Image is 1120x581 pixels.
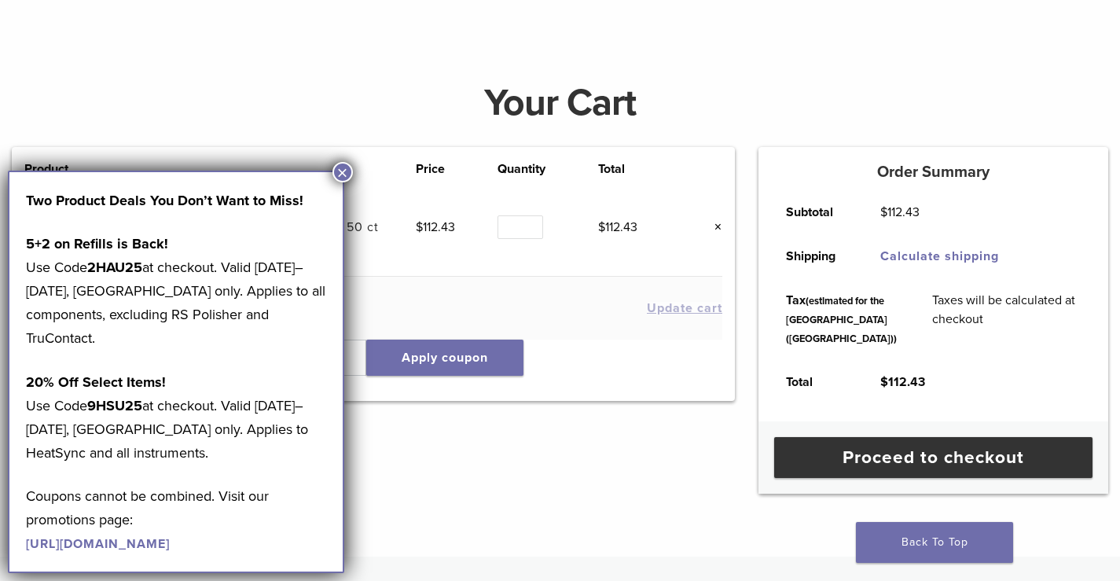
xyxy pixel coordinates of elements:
[647,302,722,314] button: Update cart
[498,160,597,178] th: Quantity
[366,340,523,376] button: Apply coupon
[769,234,863,278] th: Shipping
[26,484,326,555] p: Coupons cannot be combined. Visit our promotions page:
[26,536,170,552] a: [URL][DOMAIN_NAME]
[769,278,915,360] th: Tax
[26,235,168,252] strong: 5+2 on Refills is Back!
[598,219,605,235] span: $
[416,219,423,235] span: $
[26,232,326,350] p: Use Code at checkout. Valid [DATE]–[DATE], [GEOGRAPHIC_DATA] only. Applies to all components, exc...
[87,397,142,414] strong: 9HSU25
[880,248,999,264] a: Calculate shipping
[769,360,863,404] th: Total
[856,522,1013,563] a: Back To Top
[880,204,887,220] span: $
[702,217,722,237] a: Remove this item
[87,259,142,276] strong: 2HAU25
[332,162,353,182] button: Close
[26,373,166,391] strong: 20% Off Select Items!
[416,219,455,235] bdi: 112.43
[26,192,303,209] strong: Two Product Deals You Don’t Want to Miss!
[26,370,326,465] p: Use Code at checkout. Valid [DATE]–[DATE], [GEOGRAPHIC_DATA] only. Applies to HeatSync and all in...
[774,437,1092,478] a: Proceed to checkout
[598,160,680,178] th: Total
[880,204,920,220] bdi: 112.43
[416,160,498,178] th: Price
[786,295,897,345] small: (estimated for the [GEOGRAPHIC_DATA] ([GEOGRAPHIC_DATA]))
[769,190,863,234] th: Subtotal
[880,374,925,390] bdi: 112.43
[915,278,1099,360] td: Taxes will be calculated at checkout
[758,163,1108,182] h5: Order Summary
[24,160,87,178] th: Product
[880,374,888,390] span: $
[598,219,637,235] bdi: 112.43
